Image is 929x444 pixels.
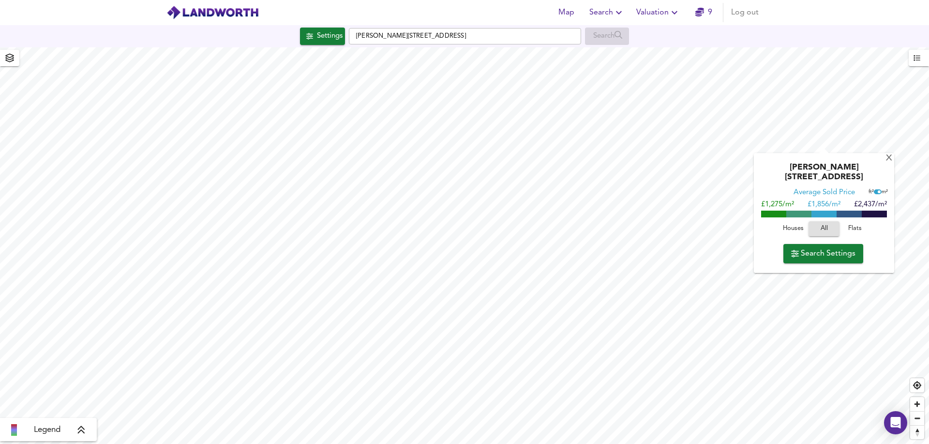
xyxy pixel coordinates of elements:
[778,221,809,236] button: Houses
[554,6,578,19] span: Map
[585,28,629,45] div: Enable a Source before running a Search
[791,247,855,260] span: Search Settings
[759,163,889,188] div: [PERSON_NAME][STREET_ADDRESS]
[839,221,870,236] button: Flats
[842,223,868,234] span: Flats
[885,154,893,163] div: X
[688,3,719,22] button: 9
[910,397,924,411] button: Zoom in
[884,411,907,434] div: Open Intercom Messenger
[882,189,888,195] span: m²
[632,3,684,22] button: Valuation
[34,424,60,436] span: Legend
[300,28,345,45] div: Click to configure Search Settings
[813,223,835,234] span: All
[695,6,712,19] a: 9
[761,201,794,208] span: £1,275/m²
[808,201,840,208] span: £ 1,856/m²
[727,3,763,22] button: Log out
[300,28,345,45] button: Settings
[910,378,924,392] button: Find my location
[910,425,924,439] button: Reset bearing to north
[780,223,806,234] span: Houses
[636,6,680,19] span: Valuation
[783,244,863,263] button: Search Settings
[317,30,343,43] div: Settings
[731,6,759,19] span: Log out
[854,201,887,208] span: £2,437/m²
[869,189,874,195] span: ft²
[910,411,924,425] button: Zoom out
[551,3,582,22] button: Map
[585,3,629,22] button: Search
[809,221,839,236] button: All
[349,28,581,44] input: Enter a location...
[589,6,625,19] span: Search
[794,188,855,198] div: Average Sold Price
[166,5,259,20] img: logo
